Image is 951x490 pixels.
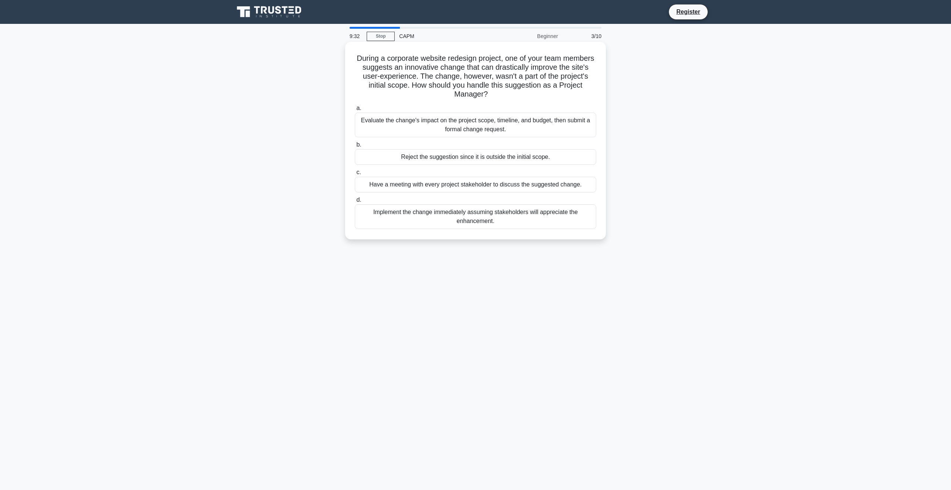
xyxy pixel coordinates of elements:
[367,32,395,41] a: Stop
[355,113,596,137] div: Evaluate the change's impact on the project scope, timeline, and budget, then submit a formal cha...
[354,54,597,99] h5: During a corporate website redesign project, one of your team members suggests an innovative chan...
[356,197,361,203] span: d.
[355,204,596,229] div: Implement the change immediately assuming stakeholders will appreciate the enhancement.
[395,29,497,44] div: CAPM
[672,7,705,16] a: Register
[355,149,596,165] div: Reject the suggestion since it is outside the initial scope.
[355,177,596,192] div: Have a meeting with every project stakeholder to discuss the suggested change.
[356,141,361,148] span: b.
[356,105,361,111] span: a.
[345,29,367,44] div: 9:32
[562,29,606,44] div: 3/10
[497,29,562,44] div: Beginner
[356,169,361,175] span: c.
